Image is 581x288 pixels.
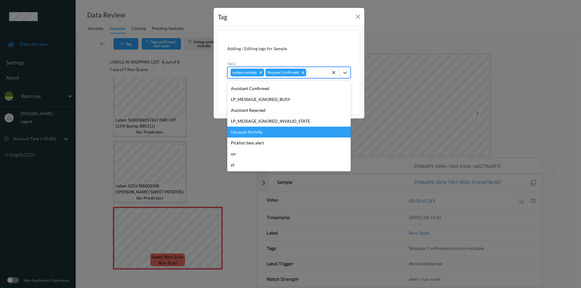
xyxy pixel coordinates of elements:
[300,69,306,76] div: Remove Shopper Confirmed
[231,69,258,76] div: system-mistake
[227,83,351,94] div: Assistant Confirmed
[227,138,351,148] div: Picklist item alert
[227,148,351,159] div: un
[227,159,351,170] div: pi
[227,61,236,66] label: Tags
[227,127,351,138] div: Unusual-Activity
[218,12,227,22] div: Tag
[227,94,351,105] div: LP_MESSAGE_IGNORED_BUSY
[265,69,300,76] div: Shopper Confirmed
[227,46,351,52] div: Adding / Editing tags for Sample
[258,69,264,76] div: Remove system-mistake
[227,105,351,116] div: Assistant Rejected
[354,12,362,21] button: Close
[227,116,351,127] div: LP_MESSAGE_IGNORED_INVALID_STATE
